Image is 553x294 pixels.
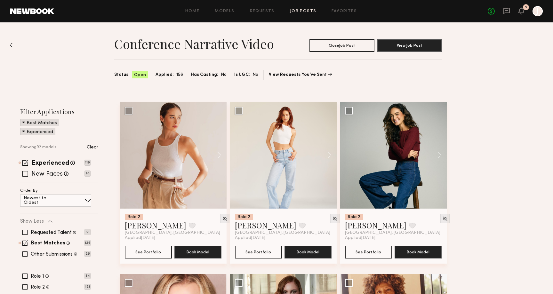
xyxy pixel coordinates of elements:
a: View Requests You’ve Sent [269,73,332,77]
span: No [221,71,227,78]
a: Favorites [332,9,357,13]
button: Book Model [395,246,442,258]
p: 121 [84,284,91,290]
label: Experienced [32,160,69,167]
img: Unhide Model [222,216,228,221]
p: 26 [84,251,91,257]
p: 119 [84,160,91,166]
p: Order By [20,189,38,193]
a: Home [185,9,200,13]
span: Applied: [156,71,174,78]
h2: Filter Applications [20,107,98,116]
button: CloseJob Post [309,39,374,52]
p: Newest to Oldest [24,196,62,205]
img: Unhide Model [332,216,338,221]
label: Best Matches [31,241,65,246]
button: View Job Post [377,39,442,52]
label: Role 2 [31,285,45,290]
span: [GEOGRAPHIC_DATA], [GEOGRAPHIC_DATA] [125,230,220,235]
button: Book Model [285,246,332,258]
img: Unhide Model [442,216,448,221]
div: Applied [DATE] [235,235,332,241]
img: Back to previous page [10,43,13,48]
p: 0 [84,229,91,235]
p: Showing 97 models [20,145,56,149]
span: Has Casting: [191,71,218,78]
span: [GEOGRAPHIC_DATA], [GEOGRAPHIC_DATA] [345,230,440,235]
a: Models [215,9,234,13]
a: Book Model [395,249,442,254]
button: See Portfolio [345,246,392,258]
p: Clear [87,145,98,150]
a: [PERSON_NAME] [345,220,406,230]
label: Other Submissions [31,252,73,257]
a: J [533,6,543,16]
a: Book Model [285,249,332,254]
a: [PERSON_NAME] [125,220,186,230]
a: Requests [250,9,275,13]
div: Role 2 [125,214,143,220]
span: No [252,71,258,78]
div: Role 2 [345,214,363,220]
h1: Conference Narrative Video [114,36,274,52]
button: See Portfolio [125,246,172,258]
p: 34 [84,273,91,279]
div: Applied [DATE] [125,235,221,241]
label: Requested Talent [31,230,72,235]
a: [PERSON_NAME] [235,220,296,230]
span: [GEOGRAPHIC_DATA], [GEOGRAPHIC_DATA] [235,230,330,235]
a: Job Posts [290,9,317,13]
p: Experienced [27,130,53,134]
label: Role 1 [31,274,44,279]
span: Open [134,72,146,78]
p: Best Matches [27,121,57,125]
label: New Faces [31,171,63,178]
div: Role 2 [235,214,253,220]
div: Applied [DATE] [345,235,442,241]
span: Is UGC: [234,71,250,78]
button: See Portfolio [235,246,282,258]
span: Status: [114,71,130,78]
p: 36 [84,171,91,177]
p: Show Less [20,219,44,224]
span: 156 [176,71,183,78]
button: Book Model [174,246,221,258]
div: 5 [525,6,527,9]
p: 126 [84,240,91,246]
a: Book Model [174,249,221,254]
